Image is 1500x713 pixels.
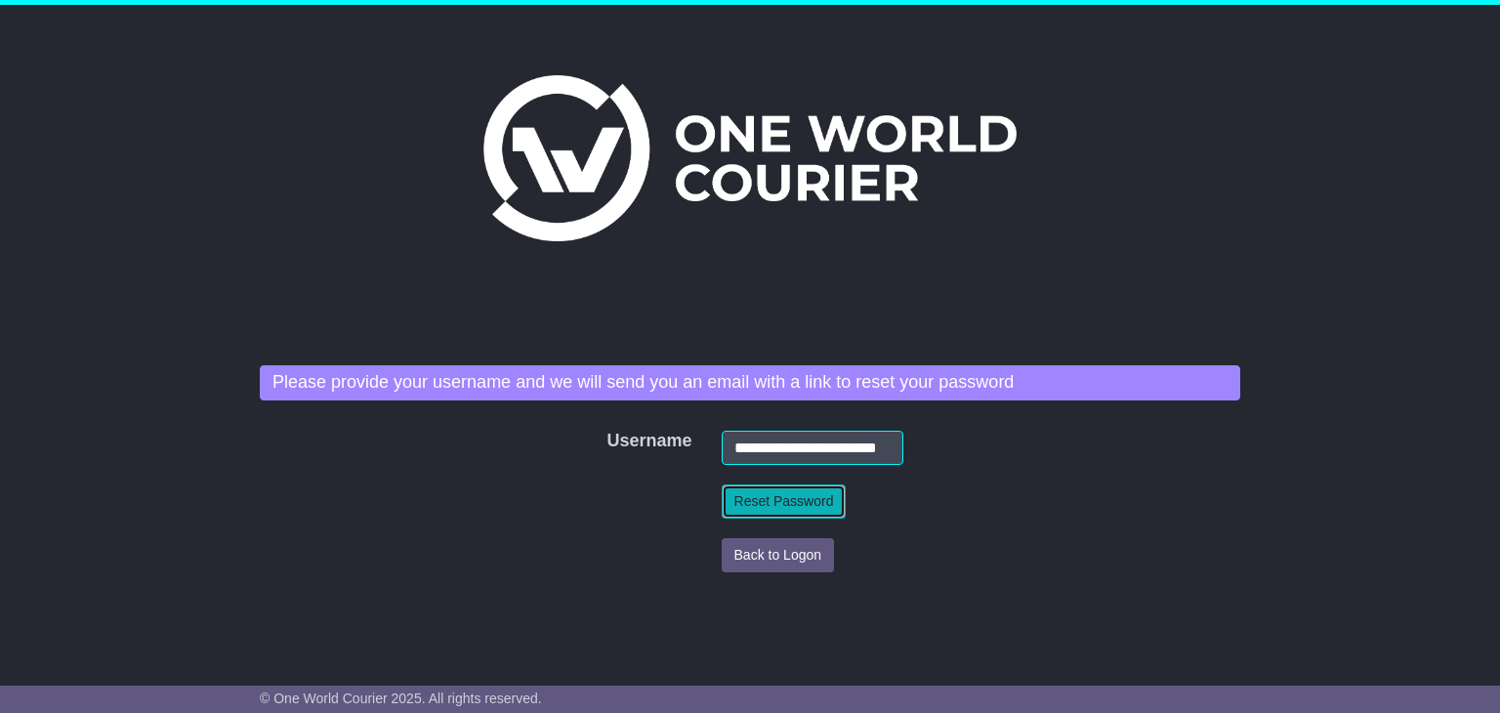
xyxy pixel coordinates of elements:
[597,431,623,452] label: Username
[722,484,847,519] button: Reset Password
[722,538,835,572] button: Back to Logon
[260,691,542,706] span: © One World Courier 2025. All rights reserved.
[483,75,1017,241] img: One World
[260,365,1240,400] div: Please provide your username and we will send you an email with a link to reset your password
